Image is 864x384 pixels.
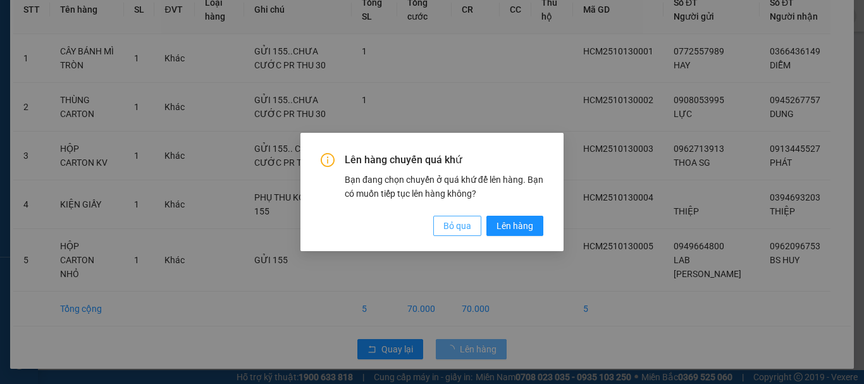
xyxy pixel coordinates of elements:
span: Bỏ qua [443,219,471,233]
button: Bỏ qua [433,216,481,236]
button: Lên hàng [486,216,543,236]
span: Lên hàng chuyến quá khứ [345,153,543,167]
span: Lên hàng [497,219,533,233]
span: info-circle [321,153,335,167]
div: Bạn đang chọn chuyến ở quá khứ để lên hàng. Bạn có muốn tiếp tục lên hàng không? [345,173,543,201]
